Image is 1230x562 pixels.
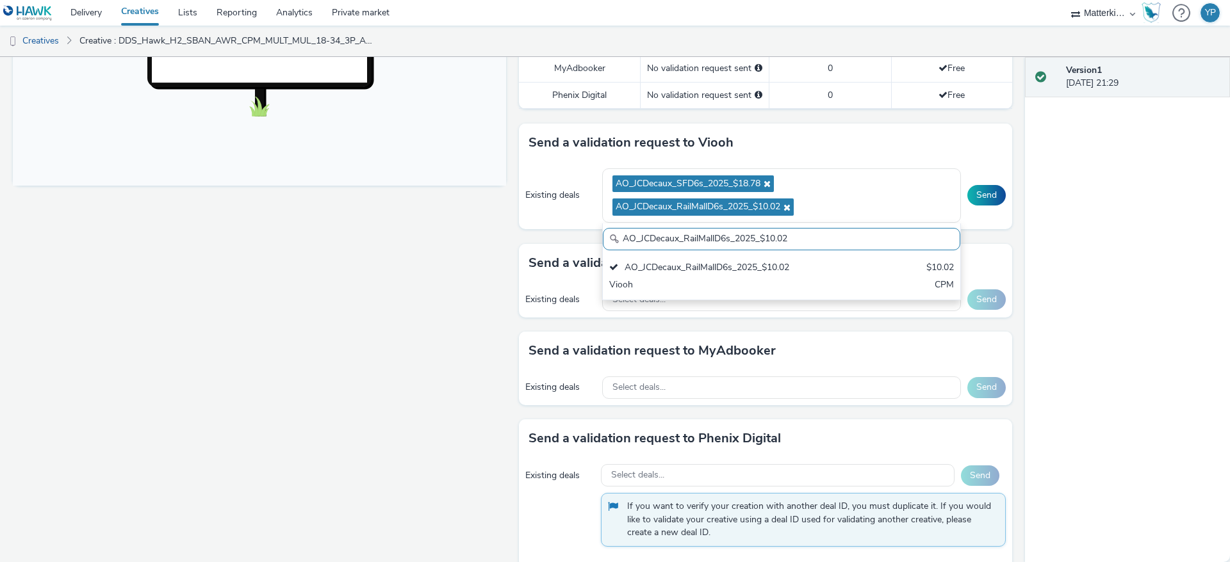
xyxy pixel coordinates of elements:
span: If you want to verify your creation with another deal ID, you must duplicate it. If you would lik... [627,500,992,539]
img: dooh [6,35,19,48]
a: Creative : DDS_Hawk_H2_SBAN_AWR_CPM_MULT_MUL_18-34_3P_ALL_A18-34_PMP_Hawk_CPM_SSD_1x1_NA_NA_Hawk_... [73,26,381,56]
span: AO_JCDecaux_SFD6s_2025_$18.78 [616,179,760,189]
h3: Send a validation request to Viooh [529,133,734,152]
span: Select deals... [612,294,666,305]
span: Select deals... [611,470,664,481]
div: Existing deals [525,189,596,202]
span: Free [939,89,965,101]
button: Send [967,185,1006,205]
div: [DATE] 21:29 [1066,64,1220,90]
span: AO_JCDecaux_RailMallD6s_2025_$10.02 [616,202,780,213]
div: Existing deals [525,469,594,482]
div: Existing deals [525,381,596,394]
span: Select deals... [612,382,666,393]
img: undefined Logo [3,5,53,21]
div: Viooh [609,278,837,293]
img: Hawk Academy [1142,3,1161,23]
td: Phenix Digital [519,82,641,108]
span: 0 [828,89,833,101]
strong: Version 1 [1066,64,1102,76]
div: AO_JCDecaux_RailMallD6s_2025_$10.02 [609,261,837,276]
div: Existing deals [525,293,596,306]
h3: Send a validation request to Broadsign [529,253,760,273]
div: Please select a deal below and click on Send to send a validation request to MyAdbooker. [755,62,762,75]
button: Send [967,289,1006,310]
img: Advertisement preview [186,40,307,255]
div: $10.02 [926,261,954,276]
button: Send [967,377,1006,397]
td: MyAdbooker [519,56,641,82]
div: CPM [935,278,954,293]
div: YP [1205,3,1216,22]
h3: Send a validation request to MyAdbooker [529,341,776,360]
button: Send [961,465,999,486]
span: 0 [828,62,833,74]
div: Please select a deal below and click on Send to send a validation request to Phenix Digital. [755,89,762,102]
div: No validation request sent [647,89,762,102]
div: No validation request sent [647,62,762,75]
span: Free [939,62,965,74]
input: Search...... [603,228,960,250]
h3: Send a validation request to Phenix Digital [529,429,781,448]
a: Hawk Academy [1142,3,1166,23]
